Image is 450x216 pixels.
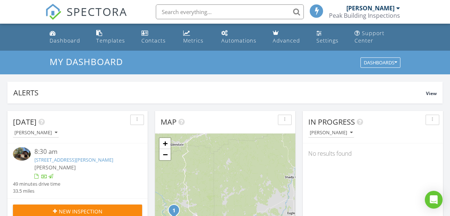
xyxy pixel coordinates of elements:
[159,149,171,160] a: Zoom out
[161,117,177,127] span: Map
[141,37,166,44] div: Contacts
[270,27,308,48] a: Advanced
[303,144,443,163] div: No results found
[218,27,264,48] a: Automations (Basic)
[45,4,61,20] img: The Best Home Inspection Software - Spectora
[34,147,131,156] div: 8:30 am
[308,117,355,127] span: In Progress
[221,37,256,44] div: Automations
[346,4,394,12] div: [PERSON_NAME]
[360,58,400,68] button: Dashboards
[308,128,354,138] button: [PERSON_NAME]
[352,27,403,48] a: Support Center
[13,128,59,138] button: [PERSON_NAME]
[50,37,80,44] div: Dashboard
[183,37,204,44] div: Metrics
[310,130,353,135] div: [PERSON_NAME]
[426,90,437,97] span: View
[316,37,339,44] div: Settings
[13,147,31,161] img: 9349340%2Fcover_photos%2FN2edqmyJtGw9YWESjBLu%2Fsmall.9349340-1756312351020
[50,55,123,68] span: My Dashboard
[14,130,57,135] div: [PERSON_NAME]
[59,207,103,215] span: New Inspection
[96,37,125,44] div: Templates
[93,27,132,48] a: Templates
[45,10,127,26] a: SPECTORA
[13,188,60,195] div: 33.5 miles
[47,27,88,48] a: Dashboard
[13,180,60,188] div: 49 minutes drive time
[355,30,384,44] div: Support Center
[174,210,178,215] div: 395 Stewart Rd, Grants Pass, OR 97526
[172,208,175,213] i: 1
[34,164,76,171] span: [PERSON_NAME]
[156,4,304,19] input: Search everything...
[138,27,174,48] a: Contacts
[329,12,400,19] div: Peak Building Inspections
[13,117,37,127] span: [DATE]
[159,138,171,149] a: Zoom in
[180,27,212,48] a: Metrics
[67,4,127,19] span: SPECTORA
[13,88,426,98] div: Alerts
[34,156,113,163] a: [STREET_ADDRESS][PERSON_NAME]
[364,60,397,65] div: Dashboards
[13,147,142,195] a: 8:30 am [STREET_ADDRESS][PERSON_NAME] [PERSON_NAME] 49 minutes drive time 33.5 miles
[425,191,443,209] div: Open Intercom Messenger
[273,37,300,44] div: Advanced
[313,27,346,48] a: Settings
